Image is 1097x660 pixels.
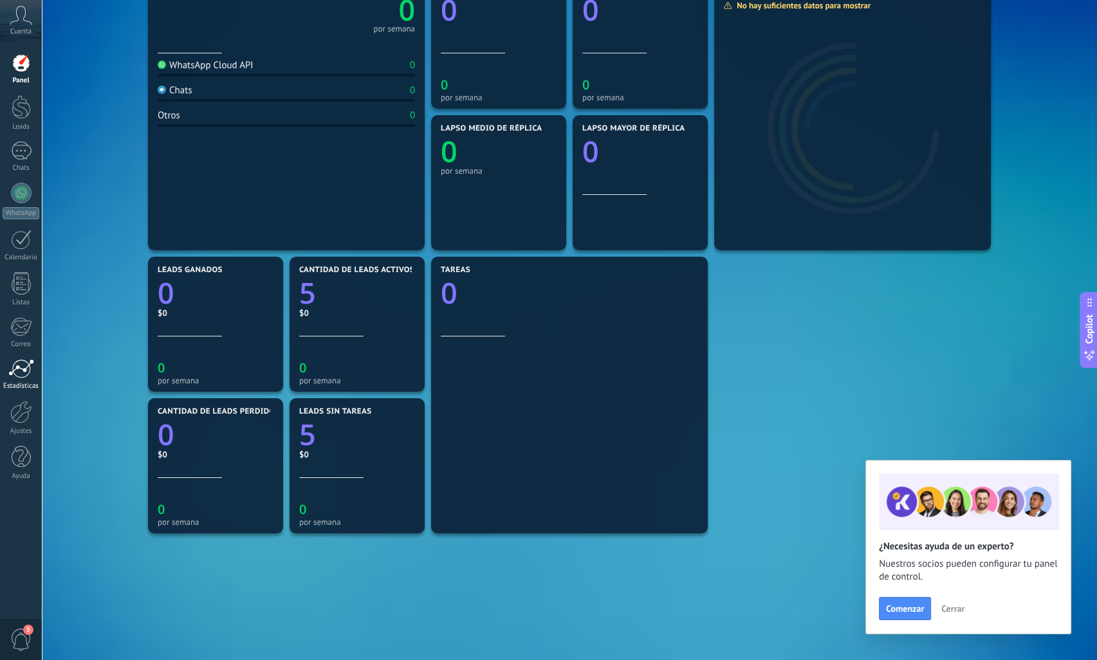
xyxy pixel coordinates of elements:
div: Ayuda [3,472,40,481]
text: 0 [582,132,599,171]
text: 0 [299,359,306,376]
div: Chats [158,84,192,96]
text: 0 [158,273,174,313]
div: por semana [373,26,415,32]
div: WhatsApp Cloud API [158,59,254,71]
div: Chats [3,164,40,172]
a: 5 [299,273,415,313]
a: 0 [158,273,273,313]
div: Ajustes [3,427,40,435]
div: por semana [299,376,415,385]
span: Cuenta [10,28,32,36]
text: 0 [158,359,165,376]
div: por semana [441,93,557,102]
span: Lapso mayor de réplica [582,124,685,133]
div: 0 [410,59,415,71]
a: 5 [299,415,415,454]
img: WhatsApp Cloud API [158,60,166,69]
a: 0 [158,415,273,454]
div: por semana [158,376,273,385]
span: Cantidad de leads activos [299,266,414,275]
div: por semana [158,517,273,527]
div: por semana [441,166,557,176]
span: Leads ganados [158,266,223,275]
div: Calendario [3,253,40,262]
text: 0 [441,76,448,93]
button: Comenzar [879,597,931,620]
span: Leads sin tareas [299,407,371,416]
div: $0 [299,307,415,318]
span: Comenzar [886,604,924,613]
span: Nuestros socios pueden configurar tu panel de control. [879,558,1058,583]
h2: ¿Necesitas ayuda de un experto? [879,540,1058,553]
div: $0 [158,307,273,318]
button: Cerrar [936,599,970,618]
div: Correo [3,340,40,349]
span: Tareas [441,266,470,275]
div: Estadísticas [3,382,40,390]
div: Listas [3,298,40,307]
div: por semana [582,93,698,102]
text: 0 [582,76,589,93]
div: $0 [299,449,415,460]
div: Otros [158,109,180,122]
text: 0 [158,500,165,518]
div: Leads [3,123,40,131]
div: por semana [299,517,415,527]
div: Panel [3,77,40,85]
text: 0 [158,415,174,454]
span: Cantidad de leads perdidos [158,407,280,416]
span: 3 [23,625,33,635]
div: 0 [410,109,415,122]
text: 0 [299,500,306,518]
span: Cerrar [941,604,964,613]
a: 0 [441,273,698,313]
span: Lapso medio de réplica [441,124,542,133]
div: $0 [158,449,273,460]
text: 0 [441,132,457,171]
div: 0 [410,84,415,96]
text: 5 [299,273,316,313]
text: 5 [299,415,316,454]
span: Copilot [1083,315,1096,344]
text: 0 [441,273,457,313]
img: Chats [158,86,166,94]
div: WhatsApp [3,207,39,219]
